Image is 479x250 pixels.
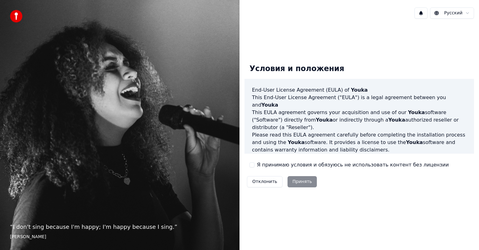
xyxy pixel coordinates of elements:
[261,102,278,108] span: Youka
[351,87,368,93] span: Youka
[288,139,305,145] span: Youka
[247,176,283,187] button: Отклонить
[406,139,423,145] span: Youka
[10,234,230,240] footer: [PERSON_NAME]
[257,161,449,169] label: Я принимаю условия и обязуюсь не использовать контент без лицензии
[252,86,467,94] h3: End-User License Agreement (EULA) of
[252,94,467,109] p: This End-User License Agreement ("EULA") is a legal agreement between you and
[244,59,349,79] div: Условия и положения
[316,117,333,123] span: Youka
[10,10,22,22] img: youka
[252,131,467,154] p: Please read this EULA agreement carefully before completing the installation process and using th...
[252,154,467,184] p: If you register for a free trial of the software, this EULA agreement will also govern that trial...
[408,109,425,115] span: Youka
[252,109,467,131] p: This EULA agreement governs your acquisition and use of our software ("Software") directly from o...
[10,223,230,231] p: “ I don't sing because I'm happy; I'm happy because I sing. ”
[388,117,405,123] span: Youka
